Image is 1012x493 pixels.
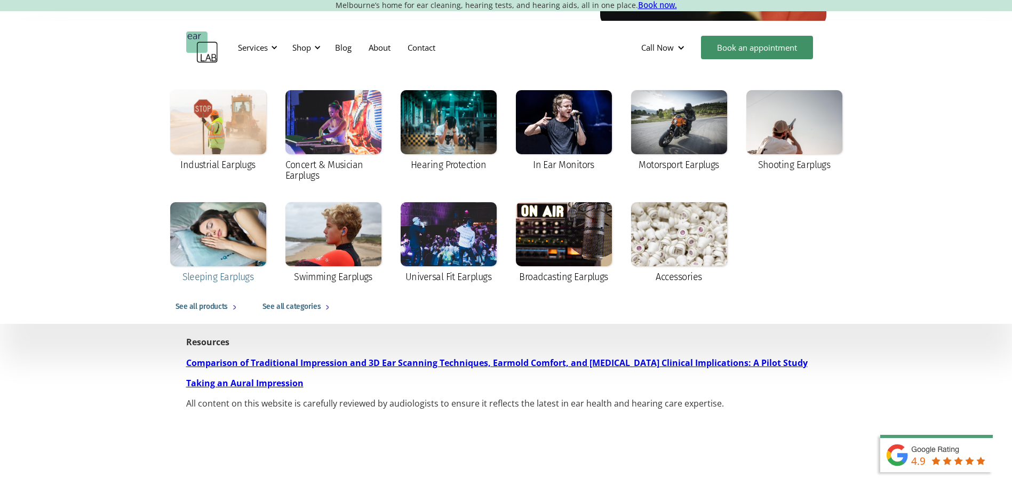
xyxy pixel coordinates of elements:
a: home [186,31,218,63]
a: Blog [326,32,360,63]
p: All content on this website is carefully reviewed by audiologists to ensure it reflects the lates... [186,317,808,409]
a: Industrial Earplugs [165,85,272,178]
div: Swimming Earplugs [294,272,372,282]
a: Broadcasting Earplugs [511,197,617,290]
a: Concert & Musician Earplugs [280,85,387,188]
a: Book an appointment [701,36,813,59]
div: Broadcasting Earplugs [519,272,608,282]
a: Universal Fit Earplugs [395,197,502,290]
strong: Comparison of Traditional Impression and 3D Ear Scanning Techniques, Earmold Comfort, and [MEDICA... [186,357,808,369]
a: Motorsport Earplugs [626,85,732,178]
div: Shop [292,42,311,53]
div: Services [232,31,281,63]
div: In Ear Monitors [533,160,594,170]
a: See all categories [252,290,345,324]
a: Comparison of Traditional Impression and 3D Ear Scanning Techniques, Earmold Comfort, and [MEDICA... [186,358,808,368]
div: Sleeping Earplugs [182,272,254,282]
a: Swimming Earplugs [280,197,387,290]
div: Motorsport Earplugs [639,160,719,170]
a: Accessories [626,197,732,290]
div: Universal Fit Earplugs [405,272,491,282]
div: Industrial Earplugs [180,160,256,170]
div: Call Now [633,31,696,63]
a: In Ear Monitors [511,85,617,178]
a: Shooting Earplugs [741,85,848,178]
div: See all products [176,300,228,313]
a: About [360,32,399,63]
a: Sleeping Earplugs [165,197,272,290]
div: Call Now [641,42,674,53]
a: Taking an Aural Impression [186,378,304,388]
a: See all products [165,290,252,324]
div: Hearing Protection [411,160,486,170]
div: Shop [286,31,324,63]
strong: Resources [186,336,229,348]
div: Services [238,42,268,53]
div: Concert & Musician Earplugs [285,160,381,181]
div: Shooting Earplugs [758,160,831,170]
div: Accessories [656,272,702,282]
div: See all categories [262,300,321,313]
a: Contact [399,32,444,63]
strong: Taking an Aural Impression [186,377,304,389]
a: Hearing Protection [395,85,502,178]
